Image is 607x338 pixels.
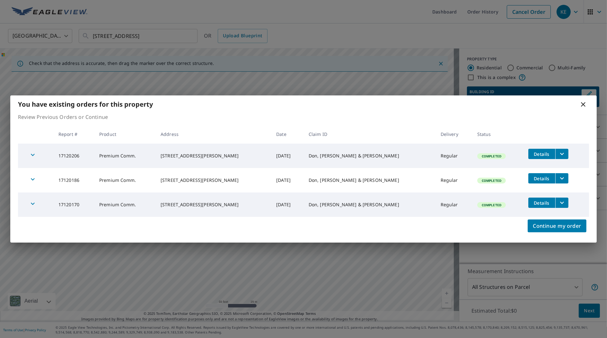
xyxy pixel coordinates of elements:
button: filesDropdownBtn-17120186 [555,173,568,183]
button: Continue my order [528,219,586,232]
button: detailsBtn-17120206 [528,149,555,159]
td: 17120206 [53,144,94,168]
button: detailsBtn-17120186 [528,173,555,183]
th: Date [271,125,303,144]
button: filesDropdownBtn-17120170 [555,198,568,208]
div: [STREET_ADDRESS][PERSON_NAME] [161,153,266,159]
td: Don, [PERSON_NAME] & [PERSON_NAME] [303,168,435,192]
b: You have existing orders for this property [18,100,153,109]
span: Completed [478,178,505,183]
div: [STREET_ADDRESS][PERSON_NAME] [161,177,266,183]
td: Don, [PERSON_NAME] & [PERSON_NAME] [303,192,435,217]
td: Regular [435,144,472,168]
span: Continue my order [533,221,581,230]
td: 17120170 [53,192,94,217]
span: Details [532,200,551,206]
span: Details [532,151,551,157]
th: Address [155,125,271,144]
th: Report # [53,125,94,144]
td: 17120186 [53,168,94,192]
th: Status [472,125,523,144]
td: [DATE] [271,144,303,168]
td: Don, [PERSON_NAME] & [PERSON_NAME] [303,144,435,168]
th: Delivery [435,125,472,144]
div: [STREET_ADDRESS][PERSON_NAME] [161,201,266,208]
td: Premium Comm. [94,168,155,192]
td: [DATE] [271,192,303,217]
button: detailsBtn-17120170 [528,198,555,208]
p: Review Previous Orders or Continue [18,113,589,121]
th: Product [94,125,155,144]
button: filesDropdownBtn-17120206 [555,149,568,159]
span: Details [532,175,551,182]
span: Completed [478,203,505,207]
td: Premium Comm. [94,192,155,217]
td: Regular [435,192,472,217]
th: Claim ID [303,125,435,144]
td: [DATE] [271,168,303,192]
span: Completed [478,154,505,158]
td: Regular [435,168,472,192]
td: Premium Comm. [94,144,155,168]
